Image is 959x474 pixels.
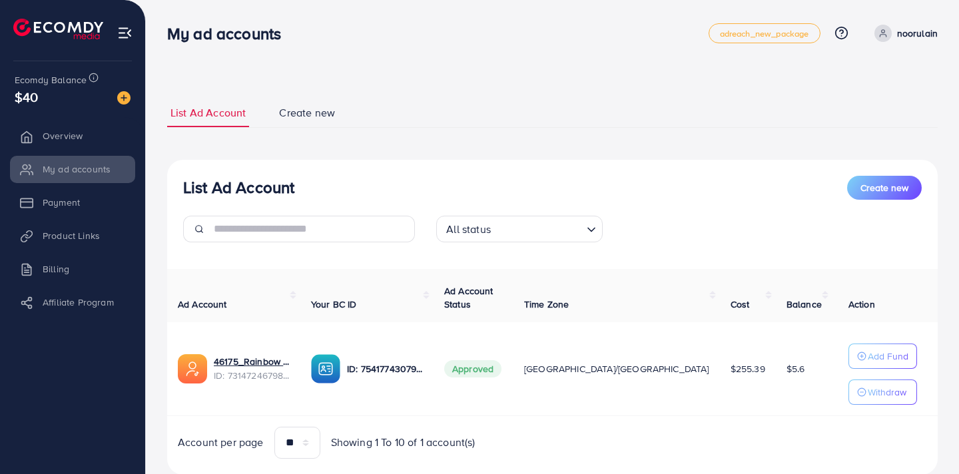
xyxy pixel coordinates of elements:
button: Withdraw [848,379,917,405]
h3: List Ad Account [183,178,294,197]
span: Create new [279,105,335,120]
p: noorulain [897,25,938,41]
span: Your BC ID [311,298,357,311]
span: Ad Account [178,298,227,311]
span: $5.6 [787,362,805,375]
img: menu [117,25,133,41]
button: Create new [847,176,922,200]
a: 46175_Rainbow Mart_1703092077019 [214,355,290,368]
span: $255.39 [731,362,765,375]
button: Add Fund [848,344,917,369]
span: All status [444,220,493,239]
img: ic-ads-acc.e4c84228.svg [178,354,207,383]
div: <span class='underline'>46175_Rainbow Mart_1703092077019</span></br>7314724679808335874 [214,355,290,382]
span: adreach_new_package [720,29,809,38]
span: Showing 1 To 10 of 1 account(s) [331,435,476,450]
span: ID: 7314724679808335874 [214,369,290,382]
img: image [117,91,131,105]
div: Search for option [436,216,603,242]
span: Cost [731,298,750,311]
span: Action [848,298,875,311]
p: ID: 7541774307903438866 [347,361,423,377]
img: ic-ba-acc.ded83a64.svg [311,354,340,383]
span: Time Zone [524,298,569,311]
span: Ad Account Status [444,284,493,311]
span: List Ad Account [170,105,246,120]
span: Create new [860,181,908,194]
a: noorulain [869,25,938,42]
span: Account per page [178,435,264,450]
h3: My ad accounts [167,24,292,43]
span: Approved [444,360,501,377]
a: adreach_new_package [709,23,820,43]
span: $40 [15,87,38,107]
span: Balance [787,298,822,311]
p: Withdraw [868,384,906,400]
input: Search for option [495,217,581,239]
p: Add Fund [868,348,908,364]
img: logo [13,19,103,39]
span: Ecomdy Balance [15,73,87,87]
span: [GEOGRAPHIC_DATA]/[GEOGRAPHIC_DATA] [524,362,709,375]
